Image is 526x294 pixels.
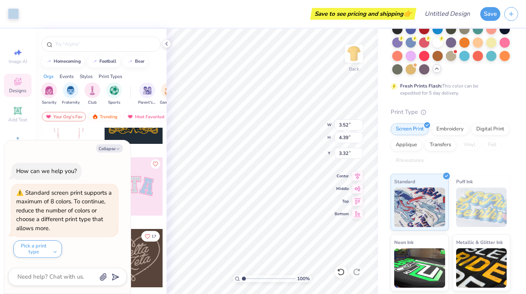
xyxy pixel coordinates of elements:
div: Trending [88,112,121,121]
span: Game Day [160,100,178,106]
button: Pick a print type [13,240,62,258]
button: filter button [62,82,80,106]
div: Events [60,73,74,80]
div: filter for Sports [106,82,122,106]
button: filter button [106,82,122,106]
input: Try "Alpha" [54,40,155,48]
img: Metallic & Glitter Ink [456,248,507,288]
button: football [87,56,120,67]
button: Save [480,7,500,21]
div: Your Org's Fav [42,112,86,121]
div: Screen Print [391,123,429,135]
img: Club Image [88,86,97,95]
img: trend_line.gif [46,59,52,64]
img: Puff Ink [456,188,507,227]
button: filter button [41,82,57,106]
div: Transfers [425,139,456,151]
img: trending.gif [92,114,98,119]
span: Designs [9,87,26,94]
img: Sports Image [110,86,119,95]
span: Center [335,173,349,179]
div: Print Types [99,73,122,80]
div: Orgs [43,73,54,80]
input: Untitled Design [418,6,476,22]
div: Most Favorited [124,112,168,121]
div: Rhinestones [391,155,429,167]
button: filter button [138,82,156,106]
div: Back [349,65,359,73]
span: Sorority [42,100,56,106]
div: How can we help you? [16,167,77,175]
button: homecoming [41,56,84,67]
img: Neon Ink [394,248,445,288]
div: Vinyl [459,139,481,151]
img: Back [346,46,362,61]
button: bear [123,56,148,67]
span: Standard [394,177,415,186]
div: bear [135,59,144,63]
span: Neon Ink [394,238,414,246]
button: Like [141,231,160,242]
span: Parent's Weekend [138,100,156,106]
div: Save to see pricing and shipping [312,8,414,20]
span: Club [88,100,97,106]
div: filter for Club [84,82,100,106]
span: Middle [335,186,349,192]
button: filter button [84,82,100,106]
img: Game Day Image [165,86,174,95]
div: Styles [80,73,93,80]
img: Parent's Weekend Image [143,86,152,95]
span: Image AI [9,58,27,65]
img: Sorority Image [45,86,54,95]
div: filter for Parent's Weekend [138,82,156,106]
span: 100 % [297,275,310,282]
div: Applique [391,139,422,151]
span: Top [335,199,349,204]
strong: Fresh Prints Flash: [400,83,442,89]
span: Add Text [8,117,27,123]
div: football [99,59,116,63]
div: Embroidery [431,123,469,135]
div: filter for Game Day [160,82,178,106]
div: Standard screen print supports a maximum of 8 colors. To continue, reduce the number of colors or... [16,189,112,232]
div: filter for Fraternity [62,82,80,106]
div: Digital Print [471,123,509,135]
span: 17 [152,234,156,238]
button: filter button [160,82,178,106]
span: Puff Ink [456,177,473,186]
button: Collapse [96,144,123,153]
div: homecoming [54,59,81,63]
span: 👉 [403,9,412,18]
img: Fraternity Image [66,86,75,95]
img: most_fav.gif [127,114,133,119]
div: Foil [483,139,502,151]
button: Like [151,159,160,169]
img: Standard [394,188,445,227]
span: Bottom [335,211,349,217]
img: trend_line.gif [127,59,133,64]
img: most_fav.gif [45,114,52,119]
div: filter for Sorority [41,82,57,106]
img: trend_line.gif [92,59,98,64]
div: Print Type [391,108,510,117]
span: Sports [108,100,120,106]
span: Metallic & Glitter Ink [456,238,503,246]
div: This color can be expedited for 5 day delivery. [400,82,497,97]
span: Fraternity [62,100,80,106]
